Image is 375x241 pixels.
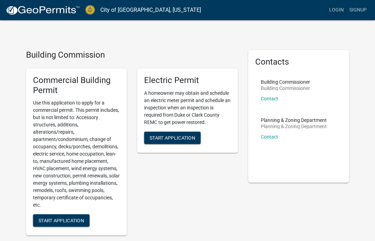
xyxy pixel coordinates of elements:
[33,214,90,227] button: Start Application
[261,118,327,123] p: Planning & Zoning Department
[326,3,347,17] a: Login
[261,124,327,129] p: Planning & Zoning Department
[261,86,310,91] p: Building Commissioner
[39,218,84,223] span: Start Application
[85,5,95,15] img: City of Jeffersonville, Indiana
[261,80,310,84] p: Building Commissioner
[255,57,342,67] h5: Contacts
[261,96,278,101] a: Contact
[33,99,120,209] p: Use this application to apply for a commercial permit. This permit includes, but is not limited t...
[26,50,238,60] h4: Building Commission
[144,132,201,144] button: Start Application
[100,4,201,16] a: City of [GEOGRAPHIC_DATA], [US_STATE]
[144,90,231,126] p: A homeowner may obtain and schedule an electric meter permit and schedule an inspection when an i...
[261,134,278,140] a: Contact
[150,135,195,140] span: Start Application
[347,3,369,17] a: Signup
[144,75,231,85] h5: Electric Permit
[33,75,120,95] h5: Commercial Building Permit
